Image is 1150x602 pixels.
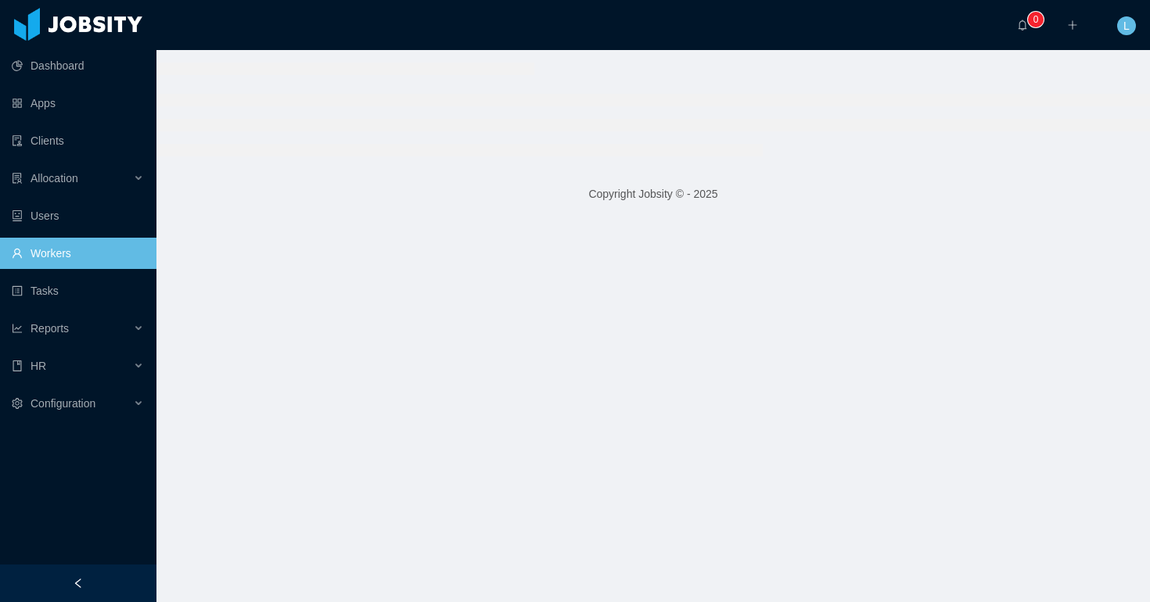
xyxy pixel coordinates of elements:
span: HR [31,360,46,372]
i: icon: setting [12,398,23,409]
i: icon: bell [1017,20,1028,30]
a: icon: profileTasks [12,275,144,306]
i: icon: solution [12,173,23,184]
a: icon: pie-chartDashboard [12,50,144,81]
a: icon: robotUsers [12,200,144,231]
span: Reports [31,322,69,335]
a: icon: userWorkers [12,238,144,269]
footer: Copyright Jobsity © - 2025 [156,167,1150,221]
span: L [1123,16,1130,35]
sup: 0 [1028,12,1044,27]
a: icon: auditClients [12,125,144,156]
i: icon: book [12,360,23,371]
a: icon: appstoreApps [12,88,144,119]
i: icon: plus [1067,20,1078,30]
i: icon: line-chart [12,323,23,334]
span: Configuration [31,397,95,410]
span: Allocation [31,172,78,185]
